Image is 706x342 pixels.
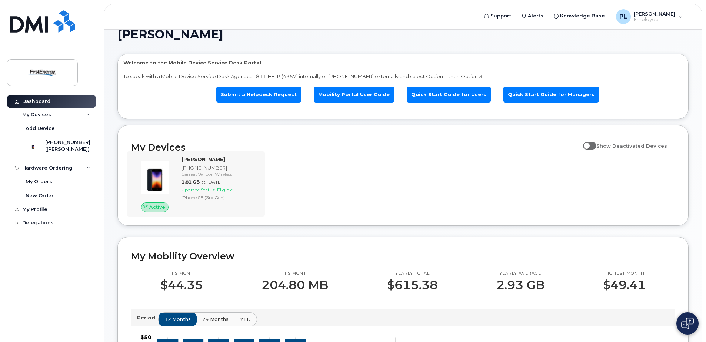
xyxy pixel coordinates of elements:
a: Quick Start Guide for Users [407,87,491,103]
p: $44.35 [160,278,203,292]
p: 2.93 GB [496,278,545,292]
a: Active[PERSON_NAME][PHONE_NUMBER]Carrier: Verizon Wireless1.81 GBat [DATE]Upgrade Status:Eligible... [131,156,260,212]
span: YTD [240,316,251,323]
h2: My Devices [131,142,579,153]
p: $49.41 [603,278,646,292]
p: Period [137,314,158,321]
p: Welcome to the Mobile Device Service Desk Portal [123,59,683,66]
a: Mobility Portal User Guide [314,87,394,103]
span: Upgrade Status: [182,187,216,192]
span: Knowledge Base [560,12,605,20]
span: 24 months [202,316,229,323]
a: Submit a Helpdesk Request [216,87,301,103]
span: Support [490,12,511,20]
a: Quick Start Guide for Managers [503,87,599,103]
span: [PERSON_NAME] [634,11,675,17]
p: Yearly average [496,271,545,276]
a: Support [479,9,516,23]
img: Open chat [681,318,694,329]
span: Alerts [528,12,543,20]
strong: [PERSON_NAME] [182,156,225,162]
div: Carrier: Verizon Wireless [182,171,257,177]
span: at [DATE] [201,179,222,185]
p: To speak with a Mobile Device Service Desk Agent call 811-HELP (4357) internally or [PHONE_NUMBER... [123,73,683,80]
span: 1.81 GB [182,179,200,185]
span: [PERSON_NAME] [117,29,223,40]
p: 204.80 MB [262,278,328,292]
p: Highest month [603,271,646,276]
p: This month [262,271,328,276]
span: Employee [634,17,675,23]
span: Eligible [217,187,233,192]
img: image20231002-3703462-1angbar.jpeg [137,160,173,195]
span: PL [619,12,627,21]
p: Yearly total [387,271,438,276]
div: iPhone SE (3rd Gen) [182,194,257,201]
tspan: $50 [140,334,151,341]
div: [PHONE_NUMBER] [182,164,257,171]
div: Pfeifer, Lisa M. [611,9,688,24]
span: Show Deactivated Devices [596,143,667,149]
p: $615.38 [387,278,438,292]
h2: My Mobility Overview [131,251,675,262]
a: Knowledge Base [549,9,610,23]
a: Alerts [516,9,549,23]
input: Show Deactivated Devices [583,139,589,145]
p: This month [160,271,203,276]
span: Active [149,204,165,211]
